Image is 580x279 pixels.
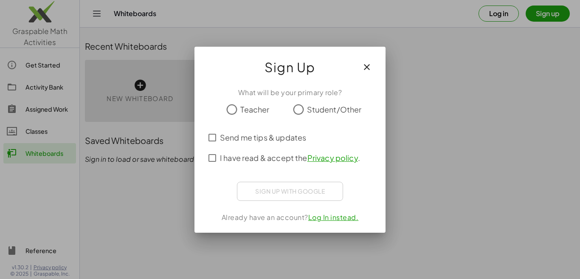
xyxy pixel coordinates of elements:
span: Send me tips & updates [220,132,306,143]
span: I have read & accept the . [220,152,360,163]
span: Teacher [240,104,269,115]
div: What will be your primary role? [205,87,375,98]
a: Privacy policy [307,153,358,163]
a: Log In instead. [308,213,359,222]
div: Already have an account? [205,212,375,223]
span: Sign Up [265,57,315,77]
span: Student/Other [307,104,362,115]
